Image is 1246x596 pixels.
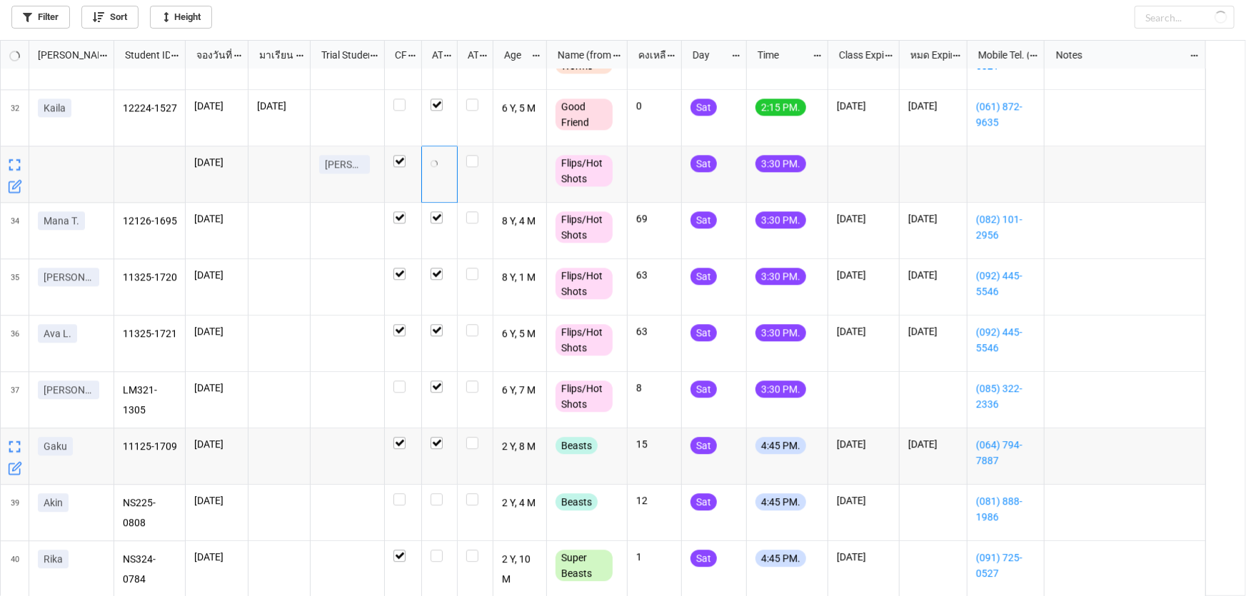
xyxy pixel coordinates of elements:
div: 3:30 PM. [755,380,806,398]
p: [PERSON_NAME] [44,383,94,397]
div: Flips/Hot Shots [556,268,613,299]
div: Flips/Hot Shots [556,324,613,355]
div: Age [496,47,532,63]
div: Sat [690,380,717,398]
div: 2:15 PM. [755,99,806,116]
a: Sort [81,6,139,29]
a: (061) 872-9635 [976,99,1035,130]
p: [DATE] [194,550,239,564]
div: Flips/Hot Shots [556,211,613,243]
div: Mobile Tel. (from Nick Name) [970,47,1029,63]
input: Search... [1135,6,1235,29]
div: Sat [690,550,717,567]
a: Height [150,6,212,29]
div: Super Beasts [556,550,613,581]
p: 8 Y, 1 M [502,268,538,288]
p: 8 [636,380,673,395]
p: 8 Y, 4 M [502,211,538,231]
div: Beasts [556,437,598,454]
div: Name (from Class) [549,47,612,63]
span: 39 [11,485,19,540]
p: [DATE] [908,437,958,451]
p: Gaku [44,439,67,453]
p: [DATE] [837,550,890,564]
p: 12224-1527 [123,99,177,118]
div: grid [1,41,114,69]
div: Sat [690,99,717,116]
p: [DATE] [194,437,239,451]
p: [DATE] [837,268,890,282]
div: Sat [690,155,717,172]
a: Filter [11,6,70,29]
div: 3:30 PM. [755,324,806,341]
p: [DATE] [194,493,239,507]
div: Flips/Hot Shots [556,380,613,412]
p: 11125-1709 [123,437,177,457]
div: Day [684,47,731,63]
div: 4:45 PM. [755,550,806,567]
div: หมด Expired date (from [PERSON_NAME] Name) [902,47,952,63]
a: (085) 322-2336 [976,380,1035,412]
p: [DATE] [194,268,239,282]
div: คงเหลือ (from Nick Name) [630,47,667,63]
p: 2 Y, 10 M [502,550,538,588]
p: [PERSON_NAME] [44,270,94,284]
div: Beasts [556,493,598,510]
p: 11325-1720 [123,268,177,288]
p: [DATE] [908,268,958,282]
div: Good Friend [556,99,613,130]
p: NS324-0784 [123,550,177,588]
div: ATT [423,47,443,63]
div: Sat [690,268,717,285]
div: Sat [690,324,717,341]
a: (092) 445-5546 [976,324,1035,355]
p: 63 [636,324,673,338]
p: [DATE] [908,324,958,338]
a: (081) 888-1986 [976,493,1035,525]
div: Sat [690,493,717,510]
div: Sat [690,211,717,228]
p: [DATE] [837,211,890,226]
p: 12 [636,493,673,507]
div: 3:30 PM. [755,268,806,285]
p: [DATE] [837,99,890,113]
p: 6 Y, 5 M [502,324,538,344]
p: [DATE] [194,324,239,338]
p: 12126-1695 [123,211,177,231]
a: (091) 725-0527 [976,550,1035,581]
div: ATK [459,47,479,63]
div: Student ID (from [PERSON_NAME] Name) [116,47,170,63]
p: [DATE] [837,324,890,338]
p: 2 Y, 4 M [502,493,538,513]
p: [PERSON_NAME] [325,157,364,171]
a: (082) 101-2956 [976,211,1035,243]
div: 4:45 PM. [755,493,806,510]
p: [DATE] [908,211,958,226]
div: [PERSON_NAME] Name [29,47,99,63]
p: [DATE] [837,437,890,451]
div: 3:30 PM. [755,211,806,228]
p: LM321-1305 [123,380,177,419]
p: [DATE] [837,493,890,507]
p: 69 [636,211,673,226]
div: จองวันที่ [188,47,233,63]
div: Sat [690,437,717,454]
p: Akin [44,495,63,510]
a: (092) 445-5546 [976,268,1035,299]
a: (064) 794-7887 [976,437,1035,468]
span: 36 [11,315,19,371]
p: 1 [636,550,673,564]
div: Trial Student [313,47,369,63]
p: 63 [636,268,673,282]
p: 2 Y, 8 M [502,437,538,457]
p: Kaila [44,101,66,115]
div: 3:30 PM. [755,155,806,172]
p: [DATE] [257,99,301,113]
div: CF [386,47,407,63]
p: 6 Y, 7 M [502,380,538,400]
div: Time [749,47,813,63]
div: Class Expiration [830,47,884,63]
p: 6 Y, 5 M [502,99,538,118]
p: [DATE] [194,211,239,226]
p: Mana T. [44,213,79,228]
